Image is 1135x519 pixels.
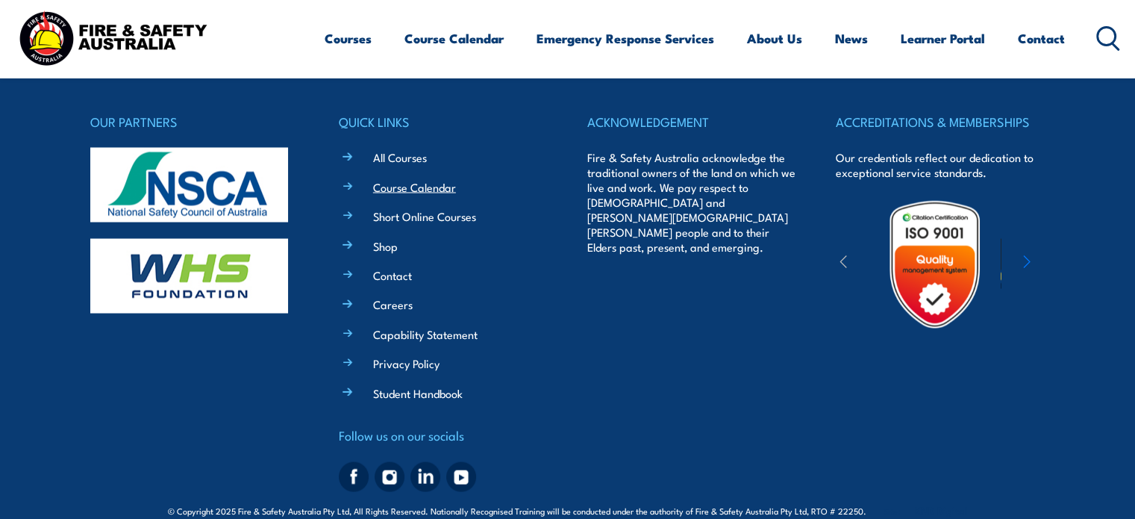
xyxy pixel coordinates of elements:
a: All Courses [373,149,427,164]
span: © Copyright 2025 Fire & Safety Australia Pty Ltd, All Rights Reserved. Nationally Recognised Trai... [168,503,967,517]
img: ewpa-logo [1001,238,1131,290]
a: News [835,19,868,58]
a: Careers [373,296,413,311]
p: Our credentials reflect our dedication to exceptional service standards. [836,149,1045,179]
a: Course Calendar [373,178,456,194]
span: Site: [884,504,967,516]
h4: ACCREDITATIONS & MEMBERSHIPS [836,111,1045,131]
a: Learner Portal [901,19,985,58]
a: Shop [373,237,398,253]
h4: ACKNOWLEDGEMENT [587,111,796,131]
p: Fire & Safety Australia acknowledge the traditional owners of the land on which we live and work.... [587,149,796,254]
a: Emergency Response Services [537,19,714,58]
a: Privacy Policy [373,355,440,370]
a: Courses [325,19,372,58]
a: About Us [747,19,802,58]
img: nsca-logo-footer [90,147,288,222]
a: Capability Statement [373,326,478,341]
img: Untitled design (19) [869,199,1000,329]
img: whs-logo-footer [90,238,288,313]
a: Contact [1018,19,1065,58]
a: Contact [373,267,412,282]
a: Course Calendar [404,19,504,58]
a: Student Handbook [373,385,463,400]
a: KND Digital [915,502,967,517]
h4: Follow us on our socials [339,424,548,445]
h4: QUICK LINKS [339,111,548,131]
a: Short Online Courses [373,208,476,223]
h4: OUR PARTNERS [90,111,299,131]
